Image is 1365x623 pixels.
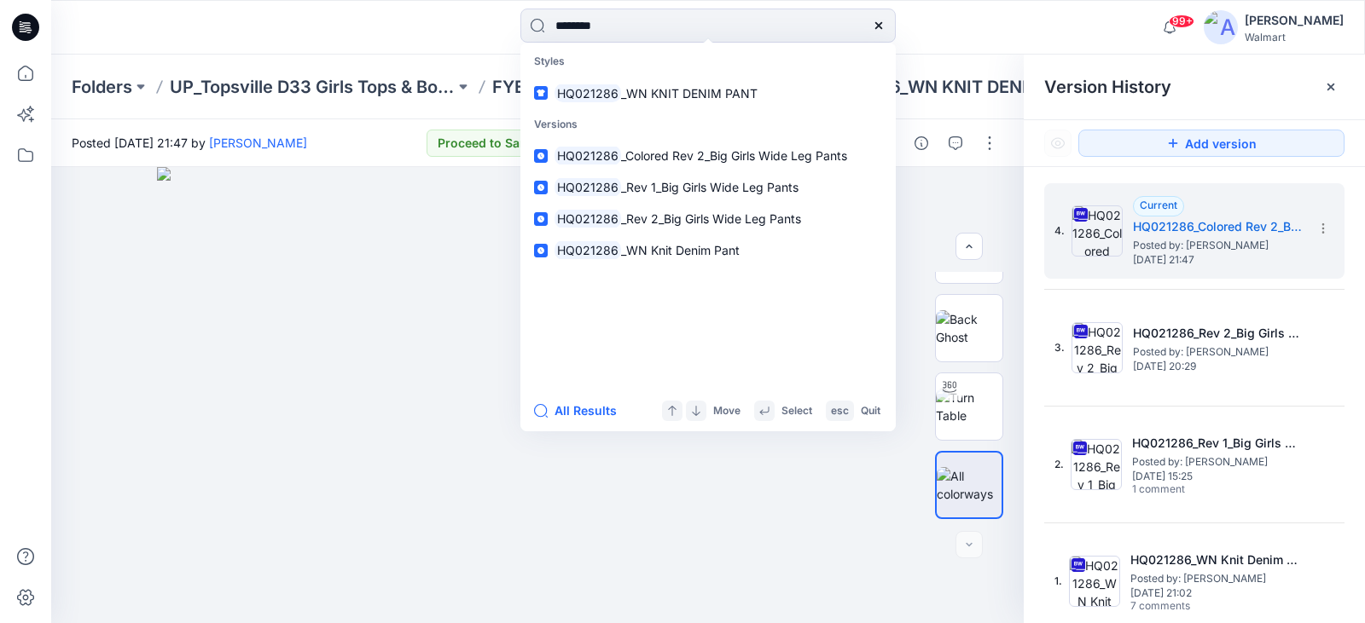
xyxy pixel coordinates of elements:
p: Select [781,402,812,420]
span: Posted [DATE] 21:47 by [72,134,307,152]
div: Walmart [1245,31,1344,43]
p: Versions [524,109,892,141]
span: 7 comments [1130,600,1250,614]
a: HQ021286_WN KNIT DENIM PANT [524,78,892,109]
a: Folders [72,75,132,99]
span: 1. [1054,574,1062,589]
a: HQ021286_Colored Rev 2_Big Girls Wide Leg Pants [524,140,892,171]
span: _Colored Rev 2_Big Girls Wide Leg Pants [621,148,847,163]
span: 4. [1054,223,1065,239]
span: _Rev 1_Big Girls Wide Leg Pants [621,180,799,194]
img: avatar [1204,10,1238,44]
button: Close [1324,80,1338,94]
span: _WN Knit Denim Pant [621,243,740,257]
button: Details [908,130,935,157]
img: HQ021286_Rev 1_Big Girls Wide Leg Pants [1071,439,1122,490]
span: Posted by: Gwen Hine [1130,570,1301,587]
p: esc [831,402,849,420]
img: Back Ghost [936,310,1002,346]
img: Turn Table [936,389,1002,424]
img: HQ021286_WN Knit Denim Pant [1069,556,1120,607]
span: 99+ [1169,14,1194,28]
p: Move [713,402,741,420]
button: All Results [534,401,628,421]
mark: HQ021286 [555,84,621,103]
p: Quit [861,402,880,420]
img: All colorways [937,467,1002,503]
img: HQ021286_Colored Rev 2_Big Girls Wide Leg Pants [1072,205,1123,257]
button: Add version [1078,130,1345,157]
a: FYE 2027 S1 Topsville D33 Girls Bottoms [492,75,777,99]
span: [DATE] 20:29 [1133,361,1304,372]
span: [DATE] 21:02 [1130,587,1301,599]
span: Version History [1044,77,1171,97]
a: [PERSON_NAME] [209,136,307,150]
mark: HQ021286 [555,177,621,197]
span: _Rev 2_Big Girls Wide Leg Pants [621,211,801,226]
h5: HQ021286_Colored Rev 2_Big Girls Wide Leg Pants [1133,216,1304,237]
img: HQ021286_Rev 2_Big Girls Wide Leg Pants [1072,322,1123,373]
span: 3. [1054,340,1065,355]
span: Posted by: Gwen Hine [1132,453,1303,470]
span: Current [1140,199,1177,211]
img: eyJhbGciOiJIUzI1NiIsImtpZCI6IjAiLCJzbHQiOiJzZXMiLCJ0eXAiOiJKV1QifQ.eyJkYXRhIjp7InR5cGUiOiJzdG9yYW... [157,167,918,623]
p: HQ021286_WN KNIT DENIM PANT [815,75,1093,99]
h5: HQ021286_Rev 2_Big Girls Wide Leg Pants [1133,323,1304,343]
mark: HQ021286 [555,209,621,228]
span: [DATE] 15:25 [1132,470,1303,482]
p: Styles [524,46,892,78]
span: Posted by: Gwen Hine [1133,237,1304,254]
div: [PERSON_NAME] [1245,10,1344,31]
span: [DATE] 21:47 [1133,254,1304,266]
mark: HQ021286 [555,146,621,165]
span: 2. [1054,457,1064,472]
a: HQ021286_Rev 1_Big Girls Wide Leg Pants [524,171,892,203]
a: UP_Topsville D33 Girls Tops & Bottoms [170,75,455,99]
span: Posted by: Gwen Hine [1133,343,1304,361]
a: HQ021286_Rev 2_Big Girls Wide Leg Pants [524,203,892,234]
mark: HQ021286 [555,240,621,260]
span: _WN KNIT DENIM PANT [621,86,758,101]
a: HQ021286_WN Knit Denim Pant [524,234,892,266]
h5: HQ021286_Rev 1_Big Girls Wide Leg Pants [1132,433,1303,453]
button: Show Hidden Versions [1044,130,1072,157]
h5: HQ021286_WN Knit Denim Pant [1130,550,1301,570]
span: 1 comment [1132,483,1252,497]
